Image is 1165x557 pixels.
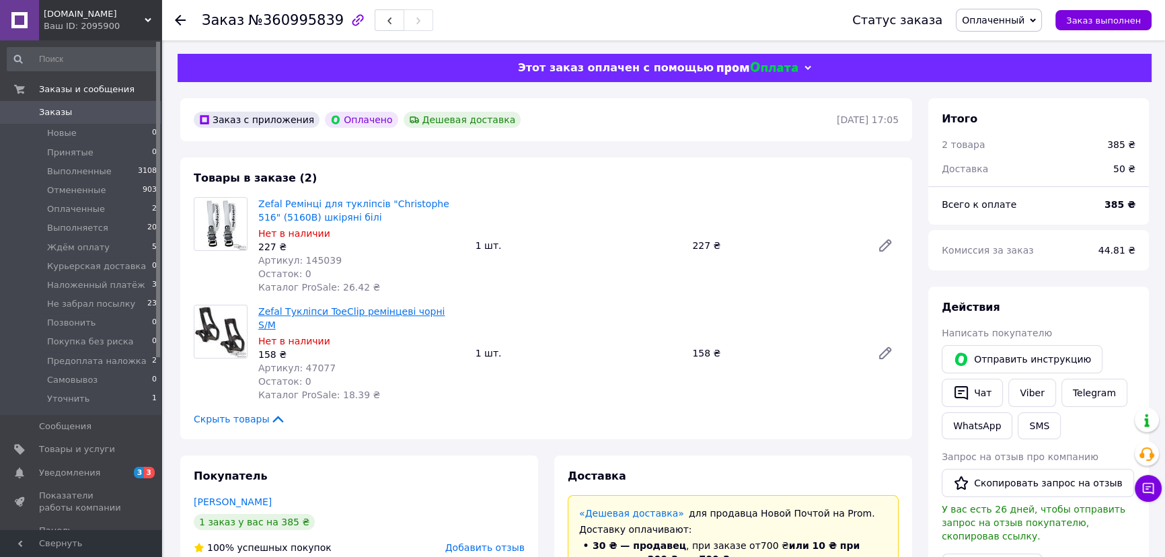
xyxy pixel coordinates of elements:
[942,451,1098,462] span: Запрос на отзыв про компанию
[152,203,157,215] span: 2
[404,112,521,128] div: Дешевая доставка
[152,336,157,348] span: 0
[47,127,77,139] span: Новые
[47,260,146,272] span: Курьерская доставка
[258,336,330,346] span: Нет в наличии
[258,389,380,400] span: Каталог ProSale: 18.39 ₴
[942,469,1134,497] button: Скопировать запрос на отзыв
[152,279,157,291] span: 3
[258,363,336,373] span: Артикул: 47077
[152,147,157,159] span: 0
[942,345,1102,373] button: Отправить инструкцию
[258,282,380,293] span: Каталог ProSale: 26.42 ₴
[258,348,465,361] div: 158 ₴
[579,507,887,520] div: для продавца Новой Почтой на Prom.
[47,355,147,367] span: Предоплата наложка
[470,236,687,255] div: 1 шт.
[194,305,247,358] img: Zefal Тукліпси ToeClip ремінцеві чорні S/M
[39,467,100,479] span: Уведомления
[134,467,145,478] span: 3
[39,106,72,118] span: Заказы
[47,222,108,234] span: Выполняется
[942,504,1125,542] span: У вас есть 26 дней, чтобы отправить запрос на отзыв покупателю, скопировав ссылку.
[47,336,133,348] span: Покупка без риска
[39,525,124,549] span: Панель управления
[258,306,445,330] a: Zefal Тукліпси ToeClip ремінцеві чорні S/M
[44,20,161,32] div: Ваш ID: 2095900
[152,317,157,329] span: 0
[194,198,247,250] img: Zefal Ремінці для тукліпсів "Christophe 516" (5160B) шкіряні білі
[194,541,332,554] div: успешных покупок
[144,467,155,478] span: 3
[579,523,887,536] div: Доставку оплачивают:
[258,376,311,387] span: Остаток: 0
[1008,379,1055,407] a: Viber
[568,470,626,482] span: Доставка
[194,514,315,530] div: 1 заказ у вас на 385 ₴
[47,374,98,386] span: Самовывоз
[194,112,320,128] div: Заказ с приложения
[942,199,1016,210] span: Всего к оплате
[1055,10,1152,30] button: Заказ выполнен
[1105,154,1143,184] div: 50 ₴
[1061,379,1127,407] a: Telegram
[942,379,1003,407] button: Чат
[258,255,342,266] span: Артикул: 145039
[717,62,798,75] img: evopay logo
[942,301,1000,313] span: Действия
[852,13,942,27] div: Статус заказа
[942,139,985,150] span: 2 товара
[872,340,899,367] a: Редактировать
[942,412,1012,439] a: WhatsApp
[138,165,157,178] span: 3108
[152,127,157,139] span: 0
[143,184,157,196] span: 903
[687,236,866,255] div: 227 ₴
[39,490,124,514] span: Показатели работы компании
[258,268,311,279] span: Остаток: 0
[47,165,112,178] span: Выполненные
[942,112,977,125] span: Итого
[147,222,157,234] span: 20
[1135,475,1162,502] button: Чат с покупателем
[39,420,91,433] span: Сообщения
[1107,138,1135,151] div: 385 ₴
[152,393,157,405] span: 1
[39,83,135,96] span: Заказы и сообщения
[152,355,157,367] span: 2
[518,61,714,74] span: Этот заказ оплачен с помощью
[47,317,96,329] span: Позвонить
[942,163,988,174] span: Доставка
[872,232,899,259] a: Редактировать
[47,393,89,405] span: Уточнить
[47,242,110,254] span: Ждём оплату
[942,328,1052,338] span: Написать покупателю
[962,15,1024,26] span: Оплаченный
[258,228,330,239] span: Нет в наличии
[593,540,686,551] span: 30 ₴ — продавец
[194,470,267,482] span: Покупатель
[175,13,186,27] div: Вернуться назад
[7,47,158,71] input: Поиск
[687,344,866,363] div: 158 ₴
[47,203,105,215] span: Оплаченные
[44,8,145,20] span: redstone.kh.ua
[47,147,93,159] span: Принятые
[837,114,899,125] time: [DATE] 17:05
[942,245,1034,256] span: Комиссия за заказ
[1098,245,1135,256] span: 44.81 ₴
[194,412,286,426] span: Скрыть товары
[47,184,106,196] span: Отмененные
[152,374,157,386] span: 0
[445,542,525,553] span: Добавить отзыв
[47,279,145,291] span: Наложенный платёж
[47,298,135,310] span: Не забрал посылку
[207,542,234,553] span: 100%
[1066,15,1141,26] span: Заказ выполнен
[325,112,398,128] div: Оплачено
[470,344,687,363] div: 1 шт.
[152,260,157,272] span: 0
[39,443,115,455] span: Товары и услуги
[579,508,684,519] a: «Дешевая доставка»
[194,172,317,184] span: Товары в заказе (2)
